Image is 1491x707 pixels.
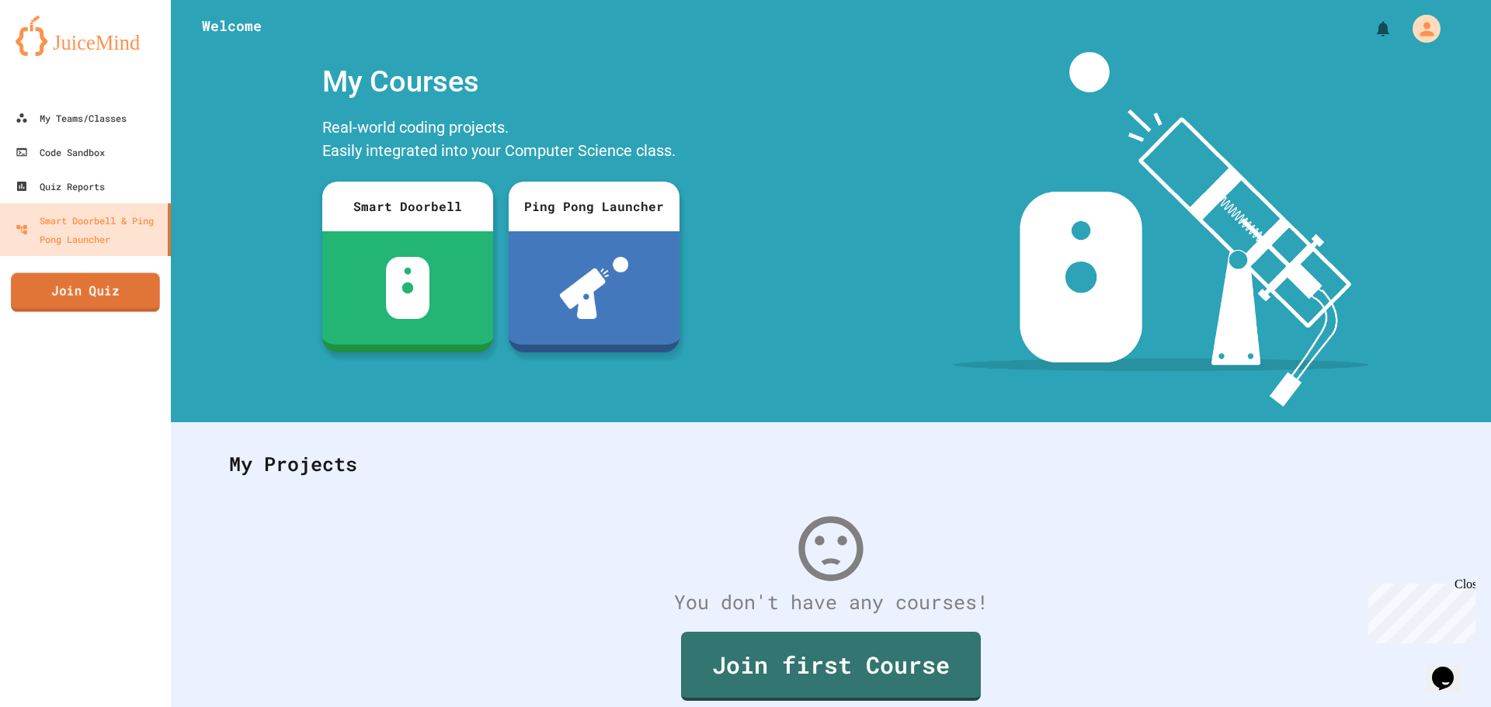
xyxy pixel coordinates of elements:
[16,16,155,56] img: logo-orange.svg
[315,52,687,112] div: My Courses
[11,273,160,312] a: Join Quiz
[214,434,1448,494] div: My Projects
[509,182,679,231] div: Ping Pong Launcher
[560,257,629,319] img: ppl-with-ball.png
[214,587,1448,617] div: You don't have any courses!
[1396,11,1444,47] div: My Account
[16,177,105,196] div: Quiz Reports
[1345,16,1396,42] div: My Notifications
[953,52,1369,407] img: banner-image-my-projects.png
[322,182,493,231] div: Smart Doorbell
[315,112,687,170] div: Real-world coding projects. Easily integrated into your Computer Science class.
[1426,645,1475,691] iframe: chat widget
[16,211,162,248] div: Smart Doorbell & Ping Pong Launcher
[16,143,105,161] div: Code Sandbox
[386,257,430,319] img: sdb-white.svg
[6,6,107,99] div: Chat with us now!Close
[16,109,127,127] div: My Teams/Classes
[681,632,981,701] a: Join first Course
[1362,577,1475,643] iframe: chat widget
